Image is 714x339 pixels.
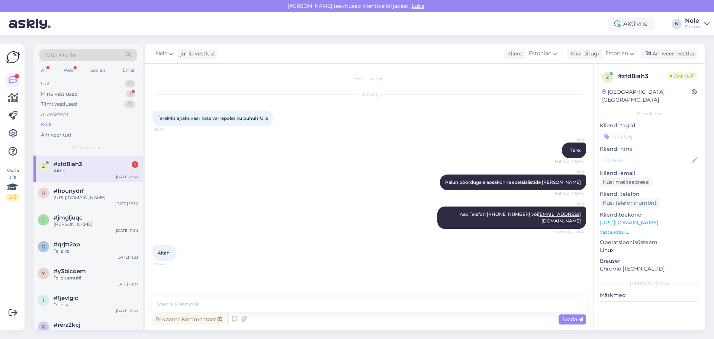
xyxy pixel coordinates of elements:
span: Estonian [529,49,551,58]
span: r [42,324,45,330]
div: [PERSON_NAME] [54,221,138,228]
div: [GEOGRAPHIC_DATA], [GEOGRAPHIC_DATA] [602,88,692,104]
p: Klienditeekond [600,211,699,219]
div: juhib vestlust [177,50,215,58]
span: j [42,217,45,223]
div: Küsi telefoninumbrit [600,198,660,208]
div: Teile ka! [54,248,138,255]
div: # zfd8iah3 [618,72,667,81]
input: Lisa tag [600,131,699,142]
div: Email [121,65,137,75]
div: [DATE] 11:33 [116,255,138,260]
span: Online [667,72,697,80]
img: Askly Logo [6,50,20,64]
input: Lisa nimi [600,156,691,164]
div: Kõik [41,121,52,128]
div: 11 [124,100,135,108]
span: #hounydrf [54,188,84,194]
div: N [672,19,682,29]
p: Linux [600,246,699,254]
div: Klienditugi [567,50,599,58]
div: [URL][DOMAIN_NAME] [54,194,138,201]
a: NeleDecora [685,18,710,30]
p: Vaata edasi ... [600,229,699,236]
div: Arhiveeri vestlus [641,49,698,59]
span: z [42,163,45,169]
div: 2 / 3 [6,194,19,201]
span: Tere. [570,147,581,153]
div: [DATE] 11:34 [116,228,138,233]
div: Teile ka [54,301,138,308]
span: Nähtud ✓ 13:43 [555,159,584,164]
div: Tiimi vestlused [41,100,77,108]
span: Aed Telefon [PHONE_NUMBER] või [460,211,581,224]
div: Arhiveeritud [41,131,71,139]
div: Privaatne kommentaar [152,314,225,324]
div: 0 [125,80,135,87]
span: 1 [43,297,44,303]
div: Minu vestlused [41,90,78,98]
div: Teile samuti! [54,275,138,281]
span: Tere!Mis ajtaks vaarikate varrepõletiku puhul? Ülle [158,115,268,121]
span: #1jevlgic [54,295,78,301]
div: Vestlus algas [152,76,586,82]
p: Märkmed [600,291,699,299]
span: Nele [156,49,167,58]
span: #y3blcoem [54,268,86,275]
div: 1 [132,161,138,168]
div: Klient [504,50,522,58]
span: z [606,74,609,80]
span: Saada [562,316,583,323]
span: Otsi kliente [46,51,76,59]
p: Kliendi telefon [600,190,699,198]
p: Kliendi email [600,169,699,177]
div: AI Assistent [41,111,68,118]
div: Kliendi info [600,111,699,117]
span: q [42,244,45,249]
span: y [42,271,45,276]
div: Socials [89,65,107,75]
span: h [42,190,45,196]
span: Nele [556,169,584,174]
div: 1 [126,90,135,98]
div: [DATE] 13:30 [115,201,138,207]
span: 13:44 [155,261,183,267]
div: Aktiivne [608,17,654,31]
span: Luba [409,3,427,9]
span: Nähtud ✓ 13:44 [554,229,584,235]
p: Kliendi nimi [600,145,699,153]
div: [DATE] 13:41 [116,174,138,180]
p: Chrome [TECHNICAL_ID] [600,265,699,273]
p: Brauser [600,257,699,265]
span: Estonian [605,49,628,58]
span: #qrjtt2ap [54,241,80,248]
div: [DATE] 13:41 [116,308,138,314]
div: Küsi meiliaadressi [600,177,653,187]
div: Aitäh [54,167,138,174]
div: All [39,65,48,75]
span: Nele [556,201,584,206]
span: #zfd8iah3 [54,161,82,167]
a: [EMAIL_ADDRESS][DOMAIN_NAME] [538,211,581,224]
div: Uus [41,80,50,87]
div: [PERSON_NAME] [600,280,699,287]
span: Kõik vestlused [72,144,104,151]
span: Nele [556,137,584,142]
div: [DATE] 10:27 [115,281,138,287]
span: 13:41 [155,127,183,132]
div: Nele [685,18,701,24]
p: Operatsioonisüsteem [600,239,699,246]
span: #rerz2kcj [54,322,80,328]
span: Palun pöörduge aiaosakonna spetsialistide [PERSON_NAME] [445,179,581,185]
span: #jmgljuqc [54,214,83,221]
a: [URL][DOMAIN_NAME] [600,219,658,226]
div: Web [62,65,75,75]
div: Decora [685,24,701,30]
p: Kliendi tag'id [600,122,699,129]
span: Aitäh [158,250,170,256]
div: [DATE] [152,91,586,98]
span: Nähtud ✓ 13:43 [555,191,584,196]
div: Vaata siia [6,167,19,201]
